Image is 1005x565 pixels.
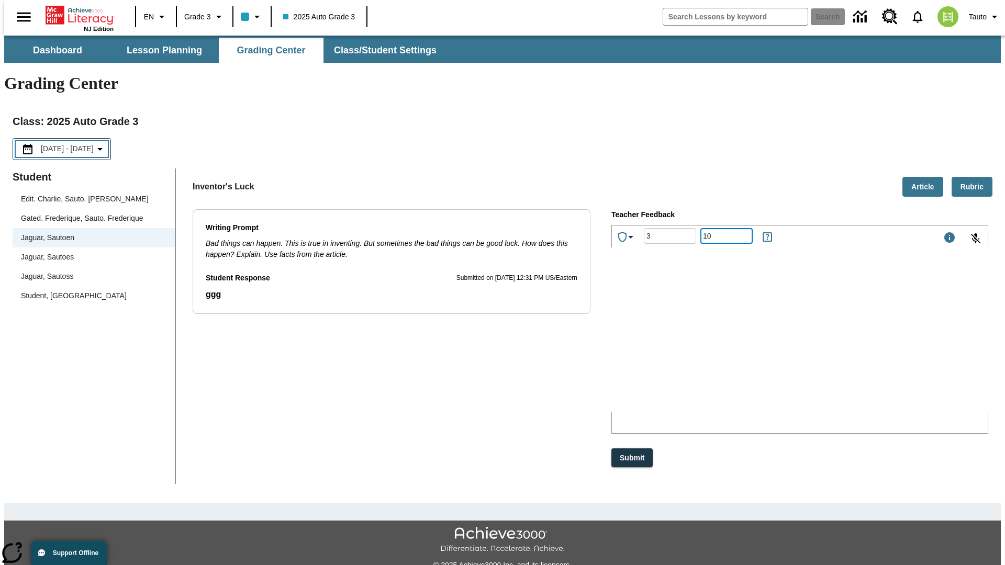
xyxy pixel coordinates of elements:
[963,226,988,251] button: Click to activate and allow voice recognition
[13,267,175,286] div: Jaguar, Sautoss
[4,8,153,18] body: Type your response here.
[180,7,229,26] button: Grade: Grade 3, Select a grade
[21,271,73,282] div: Jaguar, Sautoss
[13,286,175,306] div: Student, [GEOGRAPHIC_DATA]
[13,168,175,185] p: Student
[13,209,175,228] div: Gated. Frederique, Sauto. Frederique
[700,228,753,244] div: Points: Must be equal to or less than 25.
[440,527,565,553] img: Achieve3000 Differentiate Accelerate Achieve
[21,290,127,301] div: Student, [GEOGRAPHIC_DATA]
[41,143,94,154] span: [DATE] - [DATE]
[84,26,114,32] span: NJ Edition
[219,38,323,63] button: Grading Center
[94,143,106,155] svg: Collapse Date Range Filter
[13,113,992,130] h2: Class : 2025 Auto Grade 3
[663,8,808,25] input: search field
[206,273,270,284] p: Student Response
[456,273,577,284] p: Submitted on [DATE] 12:31 PM US/Eastern
[644,228,696,244] div: Grade: Letters, numbers, %, + and - are allowed.
[144,12,154,22] span: EN
[206,288,577,301] p: ggg
[4,8,153,18] p: xWaPvy
[644,222,696,250] input: Grade: Letters, numbers, %, + and - are allowed.
[184,12,211,22] span: Grade 3
[237,44,305,56] span: Grading Center
[4,36,1001,63] div: SubNavbar
[31,541,107,565] button: Support Offline
[952,177,992,197] button: Rubric, Will open in new tab
[206,238,577,260] p: Bad things can happen. This is true in inventing. But sometimes the bad things can be good luck. ...
[931,3,965,30] button: Select a new avatar
[21,232,74,243] div: Jaguar, Sautoen
[206,288,577,301] p: Student Response
[612,227,641,247] button: Achievements
[139,7,173,26] button: Language: EN, Select a language
[904,3,931,30] a: Notifications
[847,3,876,31] a: Data Center
[5,38,110,63] button: Dashboard
[237,7,267,26] button: Class color is light blue. Change class color
[33,44,82,56] span: Dashboard
[46,4,114,32] div: Home
[21,213,143,224] div: Gated. Frederique, Sauto. Frederique
[53,549,98,557] span: Support Offline
[611,448,653,468] button: Submit
[13,247,175,267] div: Jaguar, Sautoes
[611,209,988,221] p: Teacher Feedback
[112,38,217,63] button: Lesson Planning
[4,74,1001,93] h1: Grading Center
[969,12,987,22] span: Tauto
[334,44,437,56] span: Class/Student Settings
[46,5,114,26] a: Home
[17,143,106,155] button: Select the date range menu item
[127,44,202,56] span: Lesson Planning
[21,252,74,263] div: Jaguar, Sautoes
[757,227,778,247] button: Rules for Earning Points and Achievements, Will open in new tab
[13,228,175,247] div: Jaguar, Sautoen
[8,2,39,32] button: Open side menu
[13,189,175,209] div: Edit. Charlie, Sauto. [PERSON_NAME]
[876,3,904,31] a: Resource Center, Will open in new tab
[700,222,753,250] input: Points: Must be equal to or less than 25.
[193,180,254,193] p: Inventor's Luck
[902,177,943,197] button: Article, Will open in new tab
[206,222,577,234] p: Writing Prompt
[21,194,149,205] div: Edit. Charlie, Sauto. [PERSON_NAME]
[943,231,956,246] div: Maximum 1000 characters Press Escape to exit toolbar and use left and right arrow keys to access ...
[326,38,445,63] button: Class/Student Settings
[937,6,958,27] img: avatar image
[965,7,1005,26] button: Profile/Settings
[283,12,355,22] span: 2025 Auto Grade 3
[4,38,446,63] div: SubNavbar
